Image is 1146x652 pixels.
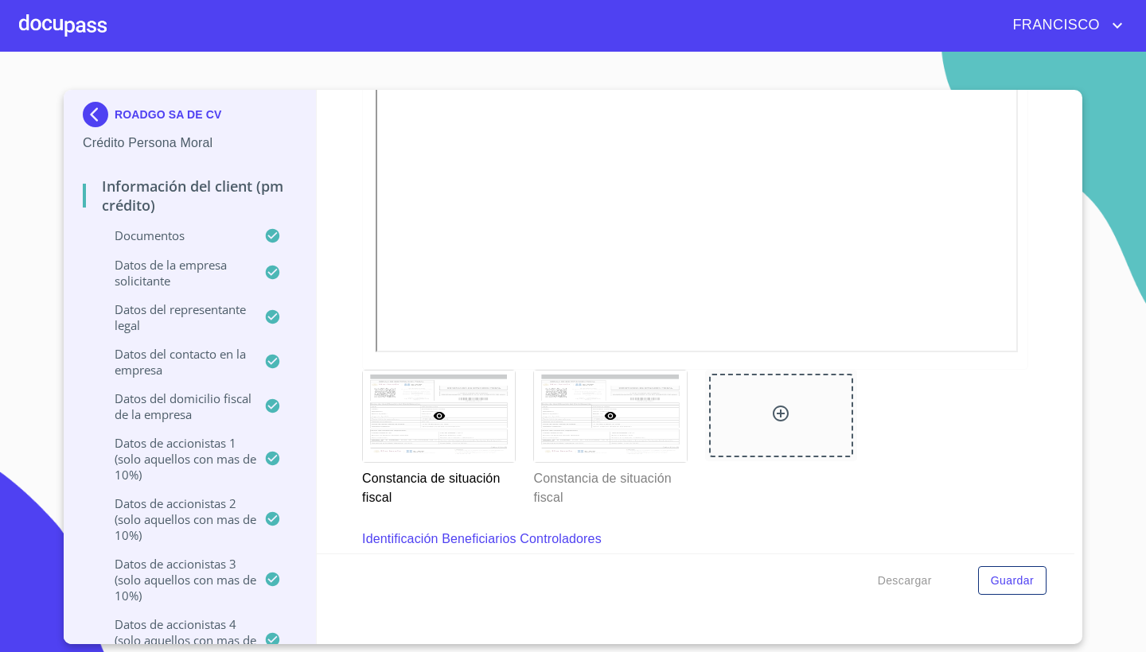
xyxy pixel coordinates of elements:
p: Datos del domicilio fiscal de la empresa [83,390,264,422]
p: Datos del contacto en la empresa [83,346,264,378]
span: Guardar [991,571,1034,591]
p: Identificación Beneficiarios Controladores [362,530,602,549]
p: Crédito Persona Moral [83,134,297,153]
p: Constancia de situación fiscal [362,463,514,507]
img: Docupass spot blue [83,102,115,127]
p: Datos del representante legal [83,301,264,333]
span: FRANCISCO [1000,13,1108,38]
p: Datos de accionistas 2 (solo aquellos con mas de 10%) [83,495,264,543]
p: Documentos [83,227,264,243]
button: account of current user [1000,13,1127,38]
span: Descargar [878,571,932,591]
p: Datos de la empresa solicitante [83,257,264,289]
p: Información del Client (PM crédito) [83,177,297,215]
p: Constancia de situación fiscal [533,463,685,507]
p: Datos de accionistas 1 (solo aquellos con mas de 10%) [83,435,264,483]
p: ROADGO SA DE CV [115,108,221,121]
p: Datos de accionistas 3 (solo aquellos con mas de 10%) [83,556,264,603]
